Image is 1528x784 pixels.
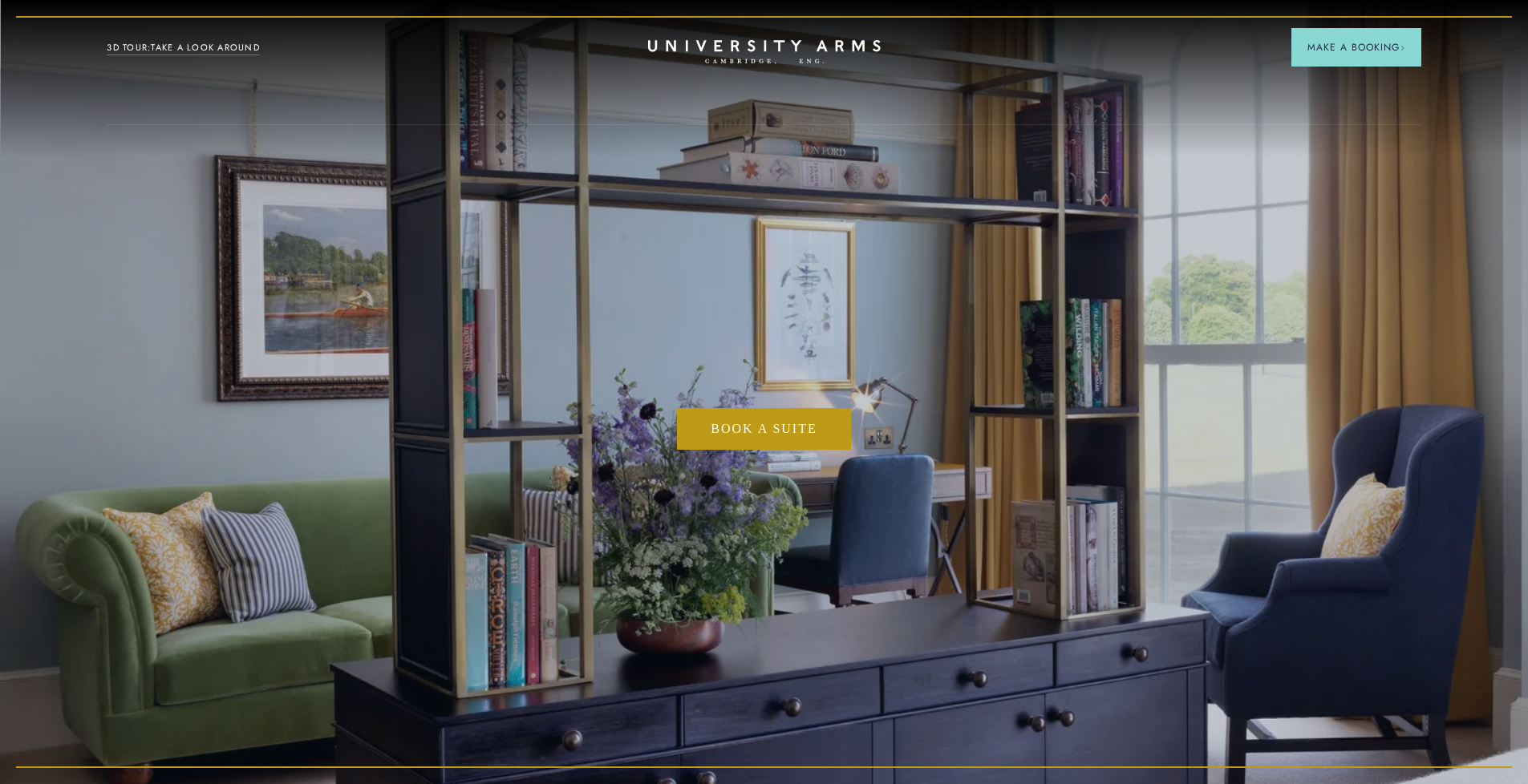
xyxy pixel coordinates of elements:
span: Make a Booking [1307,40,1405,55]
a: 3D TOUR:TAKE A LOOK AROUND [107,41,260,55]
img: Arrow icon [1400,45,1405,51]
button: Make a BookingArrow icon [1291,28,1421,67]
a: Book a Suite [677,408,850,450]
a: Home [648,40,881,65]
